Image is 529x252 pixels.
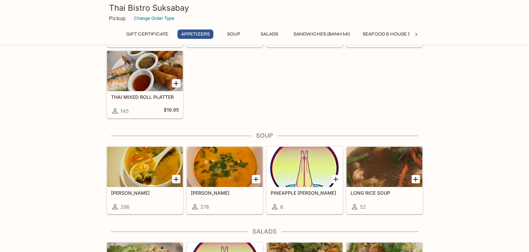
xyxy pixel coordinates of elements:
a: THAI MIXED ROLL PLATTER145$19.95 [107,51,183,118]
div: TOM YUM [107,147,183,187]
span: 6 [280,204,283,210]
button: Seafood & House Specials [359,29,434,39]
button: Appetizers [177,29,213,39]
h5: $19.95 [164,107,179,115]
h5: THAI MIXED ROLL PLATTER [111,94,179,100]
button: Add THAI MIXED ROLL PLATTER [172,79,180,87]
h5: [PERSON_NAME] [191,190,259,196]
h5: PINEAPPLE [PERSON_NAME] [271,190,338,196]
span: 145 [120,108,129,114]
button: Salads [254,29,284,39]
h4: Soup [106,132,423,139]
button: Sandwiches (Banh Mi) [290,29,354,39]
span: 52 [360,204,366,210]
div: THAI MIXED ROLL PLATTER [107,51,183,91]
a: [PERSON_NAME]278 [187,146,263,214]
button: Change Order Type [131,13,177,23]
button: Add TOM YUM [172,175,180,183]
div: LONG RICE SOUP [347,147,422,187]
h5: LONG RICE SOUP [351,190,418,196]
h5: [PERSON_NAME] [111,190,179,196]
p: Pickup [109,15,125,21]
a: LONG RICE SOUP52 [346,146,423,214]
a: PINEAPPLE [PERSON_NAME]6 [266,146,343,214]
h4: Salads [106,228,423,235]
button: Gift Certificate [122,29,172,39]
span: 278 [200,204,209,210]
h3: Thai Bistro Suksabay [109,3,420,13]
button: Soup [219,29,249,39]
div: PINEAPPLE TOM YUM [267,147,342,187]
a: [PERSON_NAME]296 [107,146,183,214]
button: Add TOM KHA [252,175,260,183]
div: TOM KHA [187,147,263,187]
span: 296 [120,204,129,210]
button: Add LONG RICE SOUP [412,175,420,183]
button: Add PINEAPPLE TOM YUM [332,175,340,183]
